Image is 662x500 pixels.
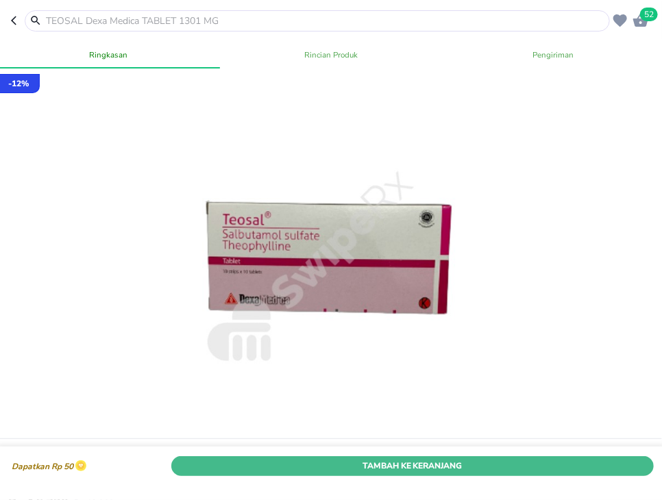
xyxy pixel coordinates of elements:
[640,8,658,21] span: 52
[8,77,29,90] p: - 12 %
[450,48,657,62] span: Pengiriman
[182,458,644,473] span: Tambah Ke Keranjang
[630,10,651,31] button: 52
[171,455,654,475] button: Tambah Ke Keranjang
[228,48,434,62] span: Rincian Produk
[8,462,73,471] p: Dapatkan Rp 50
[5,48,212,62] span: Ringkasan
[45,14,606,28] input: TEOSAL Dexa Medica TABLET 1301 MG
